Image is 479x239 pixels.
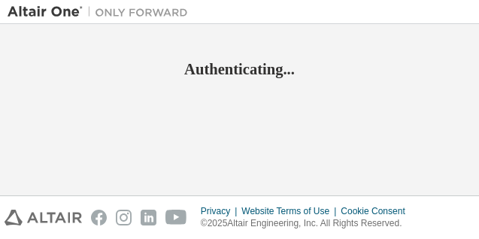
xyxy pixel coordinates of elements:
[241,205,341,217] div: Website Terms of Use
[91,210,107,225] img: facebook.svg
[165,210,187,225] img: youtube.svg
[201,217,414,230] p: © 2025 Altair Engineering, Inc. All Rights Reserved.
[5,210,82,225] img: altair_logo.svg
[341,205,414,217] div: Cookie Consent
[201,205,241,217] div: Privacy
[116,210,132,225] img: instagram.svg
[141,210,156,225] img: linkedin.svg
[8,5,196,20] img: Altair One
[8,59,471,79] h2: Authenticating...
